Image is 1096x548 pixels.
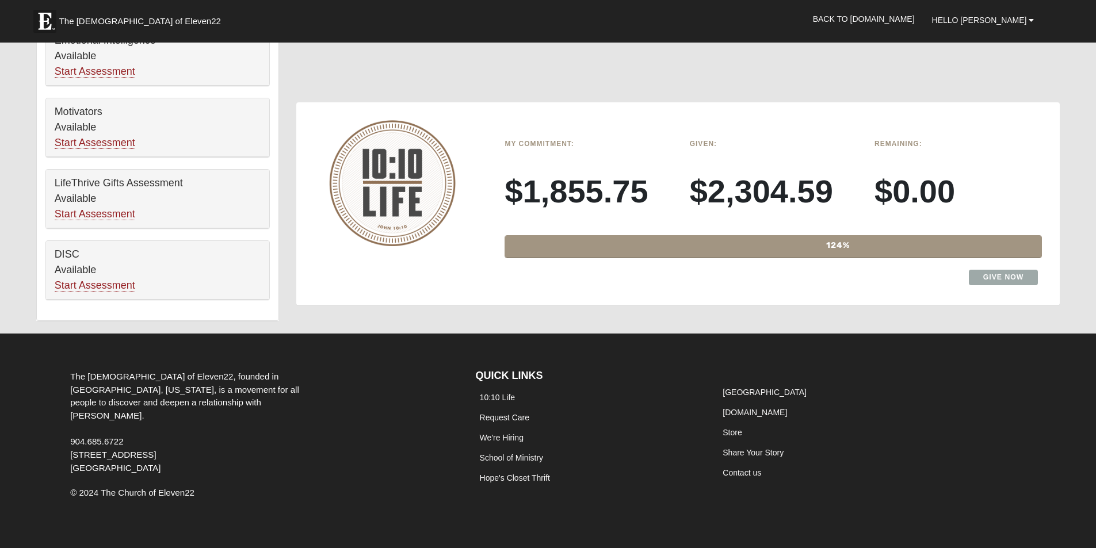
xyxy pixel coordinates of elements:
[874,172,1042,210] h3: $0.00
[33,10,56,33] img: Eleven22 logo
[70,488,194,497] span: © 2024 The Church of Eleven22
[932,16,1027,25] span: Hello [PERSON_NAME]
[690,172,857,210] h3: $2,304.59
[923,6,1043,35] a: Hello [PERSON_NAME]
[480,453,543,462] a: School of Ministry
[480,433,524,442] a: We're Hiring
[723,468,761,477] a: Contact us
[723,388,807,397] a: [GEOGRAPHIC_DATA]
[46,98,269,157] div: Motivators Available
[690,140,857,148] h6: Given:
[723,448,784,457] a: Share Your Story
[46,241,269,300] div: DISC Available
[70,463,161,473] span: [GEOGRAPHIC_DATA]
[505,140,672,148] h6: My Commitment:
[723,428,742,437] a: Store
[59,16,221,27] span: The [DEMOGRAPHIC_DATA] of Eleven22
[46,27,269,86] div: Emotional Intelligence Available
[55,66,135,78] a: Start Assessment
[480,413,529,422] a: Request Care
[505,172,672,210] h3: $1,855.75
[329,120,456,246] img: 10-10-Life-logo-round-no-scripture.png
[55,208,135,220] a: Start Assessment
[480,473,550,482] a: Hope's Closet Thrift
[62,370,332,475] div: The [DEMOGRAPHIC_DATA] of Eleven22, founded in [GEOGRAPHIC_DATA], [US_STATE], is a movement for a...
[55,279,135,292] a: Start Assessment
[46,170,269,228] div: LifeThrive Gifts Assessment Available
[969,270,1038,285] a: Give Now
[28,4,258,33] a: The [DEMOGRAPHIC_DATA] of Eleven22
[723,408,787,417] a: [DOMAIN_NAME]
[480,393,515,402] a: 10:10 Life
[476,370,702,382] h4: QUICK LINKS
[874,140,1042,148] h6: Remaining:
[55,137,135,149] a: Start Assessment
[804,5,923,33] a: Back to [DOMAIN_NAME]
